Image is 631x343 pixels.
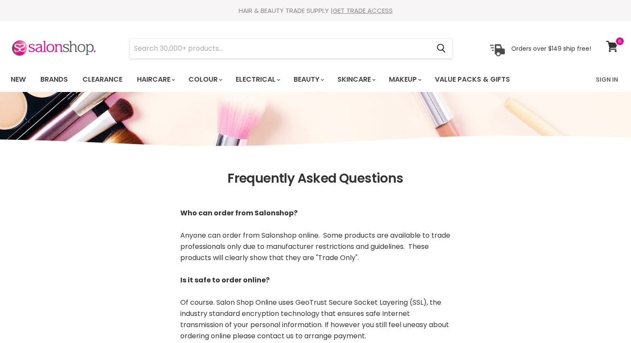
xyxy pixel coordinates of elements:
[331,70,381,89] a: Skincare
[180,275,270,285] strong: Is it safe to order online?
[511,44,591,52] p: Orders over $149 ship free!
[130,39,430,58] input: Search
[11,171,620,186] h1: Frequently Asked Questions
[382,70,427,89] a: Makeup
[129,38,453,59] form: Product
[229,70,285,89] a: Electrical
[287,70,329,89] a: Beauty
[180,208,297,218] strong: Who can order from Salonshop?
[76,70,129,89] a: Clearance
[4,67,554,92] ul: Main menu
[591,70,623,89] a: Sign In
[34,70,74,89] a: Brands
[130,70,180,89] a: Haircare
[333,6,393,15] a: GET TRADE ACCESS
[4,70,32,89] a: New
[182,70,228,89] a: Colour
[428,70,516,89] a: Value Packs & Gifts
[430,39,452,58] button: Search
